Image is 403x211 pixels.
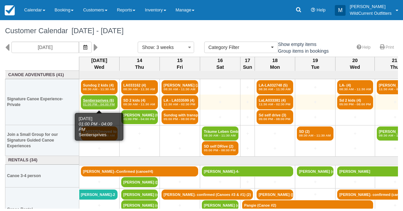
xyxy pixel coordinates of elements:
[337,95,373,109] a: Sd 2 kids (4)05:00 PM - 08:00 PM
[297,191,333,198] a: +
[5,27,398,35] h1: Customer Calendar
[121,145,158,152] a: +
[5,164,79,187] th: Canoe 3-4 person
[297,126,333,141] a: SD (2)08:30 AM - 11:30 AM
[162,130,198,137] a: +
[200,57,240,71] th: 16 Sat
[270,48,334,53] span: Group items in bookings
[257,145,293,152] a: +
[120,57,160,71] th: 14 Thu
[257,190,293,200] a: [PERSON_NAME] ([PERSON_NAME]
[297,114,333,121] a: +
[7,72,78,78] a: Canoe Adventures (41)
[311,8,315,12] i: Help
[202,166,293,176] a: [PERSON_NAME]-4-
[204,148,236,152] em: 05:00 PM - 08:00 PM
[376,43,398,52] a: Print
[255,57,295,71] th: 18 Mon
[121,95,158,109] a: SD 2 kids (4)08:30 AM - 11:30 AM
[270,46,333,56] label: Group items in bookings
[81,80,118,94] a: Sundog 2 kids (4)08:30 AM - 11:30 AM
[242,130,253,137] a: +
[121,177,158,187] a: [PERSON_NAME] ([PERSON_NAME]
[297,99,333,106] a: +
[83,102,116,106] em: 01:00 PM - 04:00 PM
[162,178,198,186] a: +
[242,114,253,121] a: +
[337,178,373,186] a: +
[83,87,116,91] em: 08:30 AM - 11:30 AM
[297,145,333,152] a: +
[337,80,373,94] a: LA- (4)08:30 AM - 11:30 AM
[164,102,196,106] em: 11:30 AM - 02:30 PM
[123,87,156,91] em: 08:30 AM - 11:30 AM
[79,57,120,71] th: [DATE] Wed
[257,110,293,124] a: Sd self drive (3)05:00 PM - 08:00 PM
[204,42,278,53] button: Category Filter
[204,134,236,138] em: 08:30 AM - 11:30 AM
[240,57,255,71] th: 17 Sun
[202,99,238,106] a: +
[257,95,293,109] a: LaLA033381 (4)11:30 AM - 02:30 PM
[257,178,293,186] a: +
[121,80,158,94] a: LA033162 (4)08:30 AM - 11:30 AM
[350,3,392,10] p: [PERSON_NAME]
[297,166,333,176] a: [PERSON_NAME] (can
[83,134,116,138] em: 08:30 AM - 11:30 AM
[121,200,158,210] a: [PERSON_NAME] (canoe #2)
[68,27,124,35] span: [DATE] - [DATE]
[81,202,118,209] a: +
[337,145,373,152] a: +
[242,200,373,210] a: Pangie (Canoe #2)
[7,157,78,163] a: Rentals (34)
[339,87,371,91] em: 08:30 AM - 11:30 AM
[259,87,291,91] em: 08:30 AM - 11:30 AM
[81,166,198,176] a: [PERSON_NAME]--Confirmed (canoe#4)
[242,84,253,91] a: +
[257,130,293,137] a: +
[154,45,174,50] span: : 3 weeks
[121,110,158,124] a: [PERSON_NAME] (6)01:00 PM - 04:00 PM
[5,125,79,156] th: Join a Small Group for our Signature Guided Canoe Experiences
[162,95,198,109] a: LA - LA033599 (4)11:30 AM - 02:30 PM
[5,79,79,125] th: Signature Canoe Experience- Private
[353,43,375,52] a: Help
[270,39,321,49] label: Show empty items
[121,190,158,200] a: [PERSON_NAME] (canoe
[5,5,15,15] img: checkfront-main-nav-mini-logo.png
[164,87,196,91] em: 08:30 AM - 11:30 AM
[257,80,293,94] a: LA-LA032748 (5)08:30 AM - 11:30 AM
[339,102,371,106] em: 05:00 PM - 08:00 PM
[202,200,238,210] a: [PERSON_NAME] (can
[297,178,333,186] a: +
[142,45,154,50] span: Show
[337,114,373,121] a: +
[317,7,326,12] span: Help
[81,178,118,186] a: +
[162,202,198,209] a: +
[270,42,322,46] span: Show empty items
[242,178,253,186] a: +
[202,114,238,121] a: +
[138,42,194,53] button: Show: 3 weeks
[81,145,118,152] a: +
[81,126,118,141] a: LA033252moved to 14r (2)08:30 AM - 11:30 AM
[259,102,291,106] em: 11:30 AM - 02:30 PM
[162,80,198,94] a: [PERSON_NAME] (2)08:30 AM - 11:30 AM
[295,57,335,71] th: 19 Tue
[297,84,333,91] a: +
[81,114,118,121] a: +
[123,102,156,106] em: 08:30 AM - 11:30 AM
[202,84,238,91] a: +
[123,117,156,121] em: 01:00 PM - 04:00 PM
[81,95,118,109] a: Sentiersprives (6)01:00 PM - 04:00 PM
[209,44,269,51] span: Category Filter
[202,126,238,141] a: Träume Leben GmbH - (2)08:30 AM - 11:30 AM
[299,134,331,138] em: 08:30 AM - 11:30 AM
[242,145,253,152] a: +
[121,130,158,137] a: +
[259,117,291,121] em: 05:00 PM - 08:00 PM
[335,5,346,16] div: M
[164,117,196,121] em: 05:00 PM - 08:00 PM
[335,57,374,71] th: 20 Wed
